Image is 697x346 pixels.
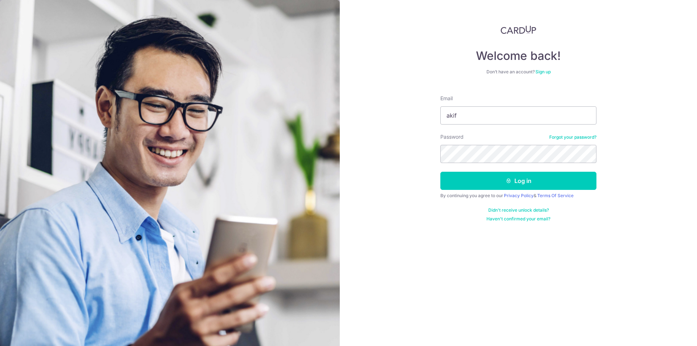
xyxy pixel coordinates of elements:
button: Log in [440,172,596,190]
h4: Welcome back! [440,49,596,63]
a: Privacy Policy [504,193,534,198]
a: Terms Of Service [537,193,574,198]
div: Don’t have an account? [440,69,596,75]
a: Forgot your password? [549,134,596,140]
input: Enter your Email [440,106,596,125]
div: By continuing you agree to our & [440,193,596,199]
a: Haven't confirmed your email? [486,216,550,222]
a: Sign up [535,69,551,74]
a: Didn't receive unlock details? [488,207,549,213]
img: CardUp Logo [501,25,536,34]
label: Email [440,95,453,102]
label: Password [440,133,464,141]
